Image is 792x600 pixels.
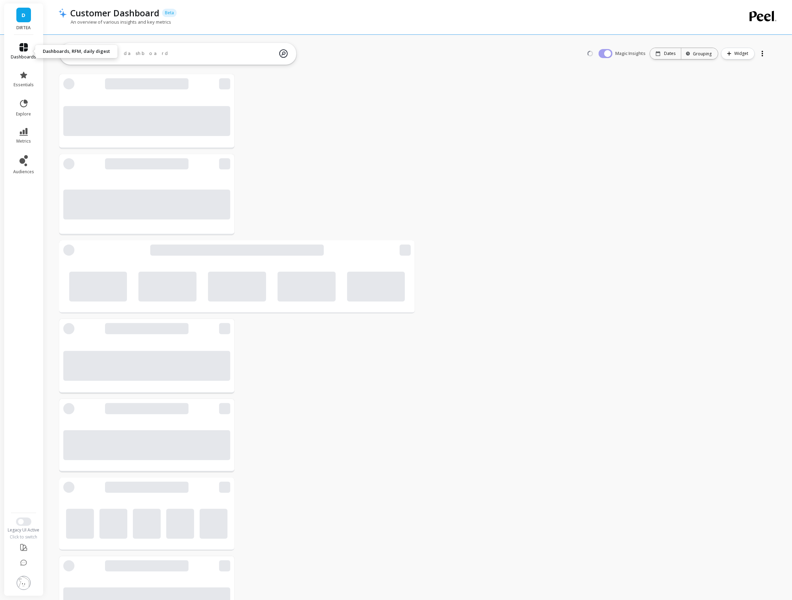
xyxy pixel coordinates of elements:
button: Switch to New UI [16,518,31,526]
div: Click to switch [4,534,43,540]
div: Grouping [688,50,712,57]
span: audiences [13,169,34,175]
button: Widget [721,48,755,59]
span: Widget [734,50,750,57]
img: header icon [58,8,67,18]
p: Dates [664,51,675,56]
div: Legacy UI Active [4,527,43,533]
img: profile picture [17,576,31,590]
span: Magic Insights [615,50,647,57]
p: DIRTEA [11,25,37,31]
span: D [22,11,26,19]
span: essentials [14,82,34,88]
span: explore [16,111,31,117]
p: An overview of various insights and key metrics [58,19,171,25]
span: metrics [16,138,31,144]
img: magic search icon [279,44,288,63]
p: Beta [162,9,177,17]
span: dashboards [11,54,37,60]
p: Customer Dashboard [70,7,159,19]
